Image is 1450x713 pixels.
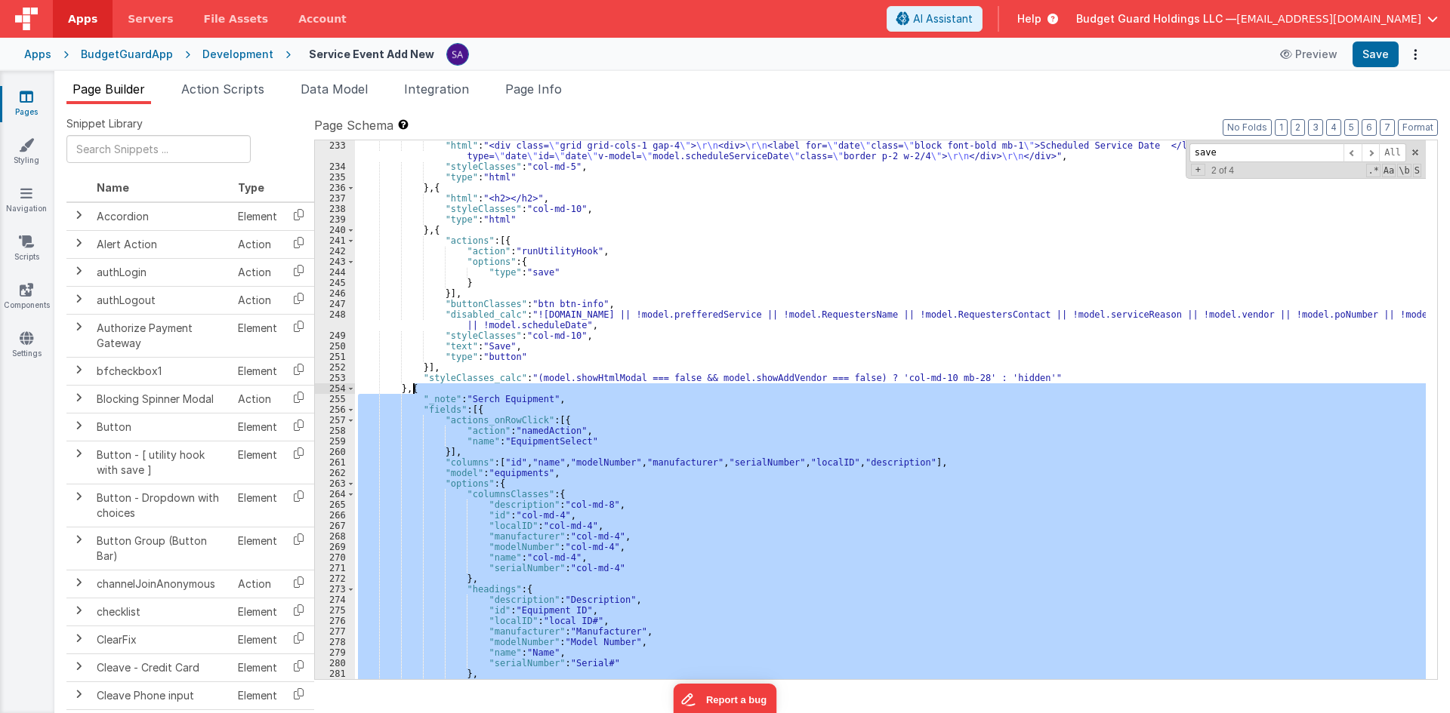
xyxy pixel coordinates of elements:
[315,267,355,278] div: 244
[315,373,355,383] div: 253
[315,225,355,235] div: 240
[91,625,232,653] td: ClearFix
[1405,44,1426,65] button: Options
[315,468,355,478] div: 262
[315,489,355,499] div: 264
[301,81,368,97] span: Data Model
[91,230,232,258] td: Alert Action
[1382,164,1396,177] span: CaseSensitive Search
[315,605,355,616] div: 275
[232,357,283,385] td: Element
[315,478,355,489] div: 263
[1189,143,1344,162] input: Search for
[315,658,355,668] div: 280
[1326,119,1341,136] button: 4
[315,214,355,225] div: 239
[91,484,232,527] td: Button - Dropdown with choices
[91,413,232,441] td: Button
[315,447,355,457] div: 260
[91,258,232,286] td: authLogin
[315,257,355,267] div: 243
[505,81,562,97] span: Page Info
[913,11,973,26] span: AI Assistant
[91,681,232,709] td: Cleave Phone input
[315,235,355,246] div: 241
[887,6,983,32] button: AI Assistant
[315,595,355,605] div: 274
[1275,119,1288,136] button: 1
[91,357,232,385] td: bfcheckbox1
[315,668,355,679] div: 281
[315,584,355,595] div: 273
[232,681,283,709] td: Element
[315,499,355,510] div: 265
[315,573,355,584] div: 272
[315,362,355,373] div: 252
[315,531,355,542] div: 268
[315,352,355,362] div: 251
[315,552,355,563] div: 270
[91,385,232,413] td: Blocking Spinner Modal
[72,81,145,97] span: Page Builder
[91,441,232,484] td: Button - [ utility hook with save ]
[315,415,355,426] div: 257
[204,11,269,26] span: File Assets
[91,653,232,681] td: Cleave - Credit Card
[232,413,283,441] td: Element
[315,404,355,415] div: 256
[315,542,355,552] div: 269
[315,647,355,658] div: 279
[315,172,355,183] div: 235
[315,637,355,647] div: 278
[232,570,283,598] td: Action
[181,81,264,97] span: Action Scripts
[232,258,283,286] td: Action
[238,181,264,194] span: Type
[1380,119,1395,136] button: 7
[1205,165,1240,176] span: 2 of 4
[315,510,355,521] div: 266
[315,183,355,193] div: 236
[91,570,232,598] td: channelJoinAnonymous
[232,202,283,231] td: Element
[404,81,469,97] span: Integration
[309,48,434,60] h4: Service Event Add New
[315,299,355,309] div: 247
[1366,164,1380,177] span: RegExp Search
[1223,119,1272,136] button: No Folds
[68,11,97,26] span: Apps
[1344,119,1359,136] button: 5
[315,394,355,404] div: 255
[91,527,232,570] td: Button Group (Button Bar)
[1017,11,1041,26] span: Help
[315,161,355,172] div: 234
[315,436,355,447] div: 259
[315,457,355,468] div: 261
[66,135,251,163] input: Search Snippets ...
[315,193,355,204] div: 237
[1076,11,1438,26] button: Budget Guard Holdings LLC — [EMAIL_ADDRESS][DOMAIN_NAME]
[232,441,283,484] td: Element
[315,521,355,531] div: 267
[1271,42,1347,66] button: Preview
[315,383,355,394] div: 254
[232,314,283,357] td: Element
[1076,11,1236,26] span: Budget Guard Holdings LLC —
[232,625,283,653] td: Element
[1413,164,1421,177] span: Search In Selection
[315,278,355,288] div: 245
[81,47,173,62] div: BudgetGuardApp
[91,598,232,625] td: checklist
[315,204,355,214] div: 238
[97,181,129,194] span: Name
[315,341,355,352] div: 250
[232,385,283,413] td: Action
[315,616,355,626] div: 276
[1353,41,1399,67] button: Save
[24,47,51,62] div: Apps
[1362,119,1377,136] button: 6
[1397,164,1411,177] span: Whole Word Search
[202,47,273,62] div: Development
[91,314,232,357] td: Authorize Payment Gateway
[315,626,355,637] div: 277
